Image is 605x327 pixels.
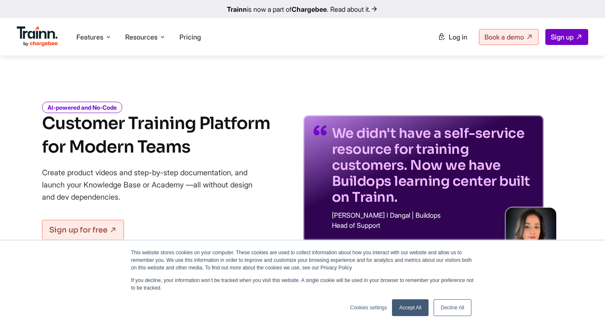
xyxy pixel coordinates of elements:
p: [PERSON_NAME] I Dangal | Buildops [332,212,534,219]
img: quotes-purple.41a7099.svg [313,125,327,135]
a: Log in [433,29,472,45]
span: Features [76,32,103,42]
a: Cookies settings [350,304,387,311]
a: Accept All [392,299,429,316]
p: Create product videos and step-by-step documentation, and launch your Knowledge Base or Academy —... [42,166,265,203]
i: AI-powered and No-Code [42,102,122,113]
a: Sign up for free [42,220,124,240]
span: Log in [449,33,467,41]
a: Decline All [434,299,471,316]
img: Trainn Logo [17,26,58,47]
a: Pricing [179,33,201,41]
a: Book a demo [479,29,539,45]
span: Sign up [551,33,573,41]
b: Trainn [227,5,247,13]
p: We didn't have a self-service resource for training customers. Now we have Buildops learning cent... [332,125,534,205]
p: This website stores cookies on your computer. These cookies are used to collect information about... [131,249,474,272]
p: Head of Support [332,222,534,229]
span: Book a demo [484,33,524,41]
img: sabina-buildops.d2e8138.png [506,208,556,258]
p: If you decline, your information won’t be tracked when you visit this website. A single cookie wi... [131,277,474,292]
h1: Customer Training Platform for Modern Teams [42,112,270,159]
a: Sign up [545,29,588,45]
b: Chargebee [292,5,327,13]
span: Resources [125,32,158,42]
